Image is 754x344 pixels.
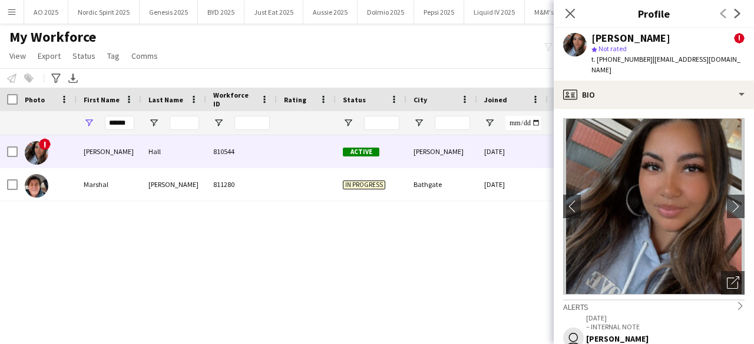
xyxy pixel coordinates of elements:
button: Open Filter Menu [213,118,224,128]
span: Last Name [148,95,183,104]
a: View [5,48,31,64]
div: [DATE] [477,135,548,168]
div: [PERSON_NAME] [406,135,477,168]
span: ! [734,33,745,44]
span: Active [343,148,379,156]
a: Export [33,48,65,64]
div: Hall [141,135,206,168]
span: Status [343,95,366,104]
span: Rating [284,95,306,104]
div: [PERSON_NAME] [586,333,745,344]
span: First Name [84,95,120,104]
button: BYD 2025 [198,1,244,24]
input: Workforce ID Filter Input [234,116,270,130]
button: Open Filter Menu [343,118,353,128]
span: | [EMAIL_ADDRESS][DOMAIN_NAME] [591,55,740,74]
span: View [9,51,26,61]
img: Marshal Hanson [25,174,48,198]
span: t. [PHONE_NUMBER] [591,55,653,64]
span: Not rated [598,44,627,53]
span: Joined [484,95,507,104]
img: Marsha Hall [25,141,48,165]
a: Comms [127,48,163,64]
div: 811280 [206,168,277,201]
div: Open photos pop-in [721,271,745,295]
span: In progress [343,181,385,189]
button: Open Filter Menu [484,118,495,128]
span: Export [38,51,61,61]
p: [DATE] [586,313,745,322]
button: Pepsi 2025 [414,1,464,24]
button: M&M's 2025 [525,1,579,24]
input: Last Name Filter Input [170,116,199,130]
button: Open Filter Menu [414,118,424,128]
div: Alerts [563,299,745,312]
button: Just Eat 2025 [244,1,303,24]
div: Marshal [77,168,141,201]
div: [DATE] [477,168,548,201]
input: First Name Filter Input [105,116,134,130]
span: Workforce ID [213,91,256,108]
span: ! [39,138,51,150]
span: Tag [107,51,120,61]
h3: Profile [554,6,754,21]
div: [PERSON_NAME] [77,135,141,168]
button: Genesis 2025 [140,1,198,24]
p: – INTERNAL NOTE [586,322,745,331]
div: [PERSON_NAME] [141,168,206,201]
span: Status [72,51,95,61]
a: Status [68,48,100,64]
span: Photo [25,95,45,104]
div: [PERSON_NAME] [591,33,670,44]
img: Crew avatar or photo [563,118,745,295]
input: Status Filter Input [364,116,399,130]
button: AO 2025 [24,1,68,24]
div: 810544 [206,135,277,168]
div: Bio [554,81,754,109]
button: Open Filter Menu [148,118,159,128]
span: Comms [131,51,158,61]
span: City [414,95,427,104]
div: Bathgate [406,168,477,201]
app-action-btn: Advanced filters [49,71,63,85]
button: Liquid IV 2025 [464,1,525,24]
button: Nordic Spirit 2025 [68,1,140,24]
a: Tag [102,48,124,64]
input: City Filter Input [435,116,470,130]
button: Open Filter Menu [84,118,94,128]
app-action-btn: Export XLSX [66,71,80,85]
input: Joined Filter Input [505,116,541,130]
div: 17 days [548,135,619,168]
span: My Workforce [9,28,96,46]
button: Aussie 2025 [303,1,358,24]
button: Dolmio 2025 [358,1,414,24]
